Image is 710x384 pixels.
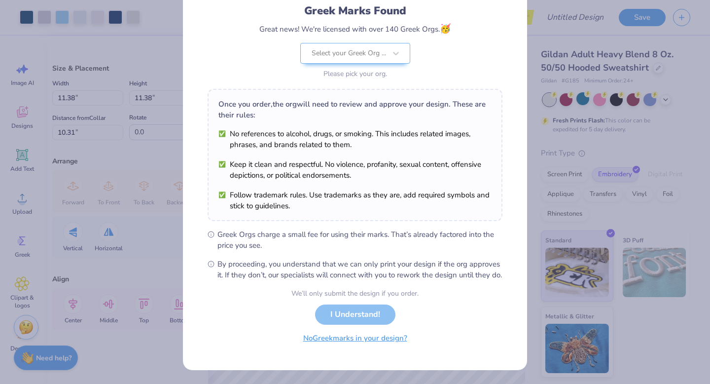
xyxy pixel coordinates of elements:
div: We’ll only submit the design if you order. [291,288,419,299]
li: Follow trademark rules. Use trademarks as they are, add required symbols and stick to guidelines. [218,190,492,211]
span: Greek Orgs charge a small fee for using their marks. That’s already factored into the price you see. [217,229,502,251]
div: Once you order, the org will need to review and approve your design. These are their rules: [218,99,492,120]
li: No references to alcohol, drugs, or smoking. This includes related images, phrases, and brands re... [218,128,492,150]
li: Keep it clean and respectful. No violence, profanity, sexual content, offensive depictions, or po... [218,159,492,181]
div: Greek Marks Found [304,3,406,19]
button: NoGreekmarks in your design? [295,328,416,348]
span: By proceeding, you understand that we can only print your design if the org approves it. If they ... [217,259,502,280]
div: Please pick your org. [300,69,410,79]
span: 🥳 [440,23,451,35]
div: Great news! We're licensed with over 140 Greek Orgs. [259,22,451,36]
